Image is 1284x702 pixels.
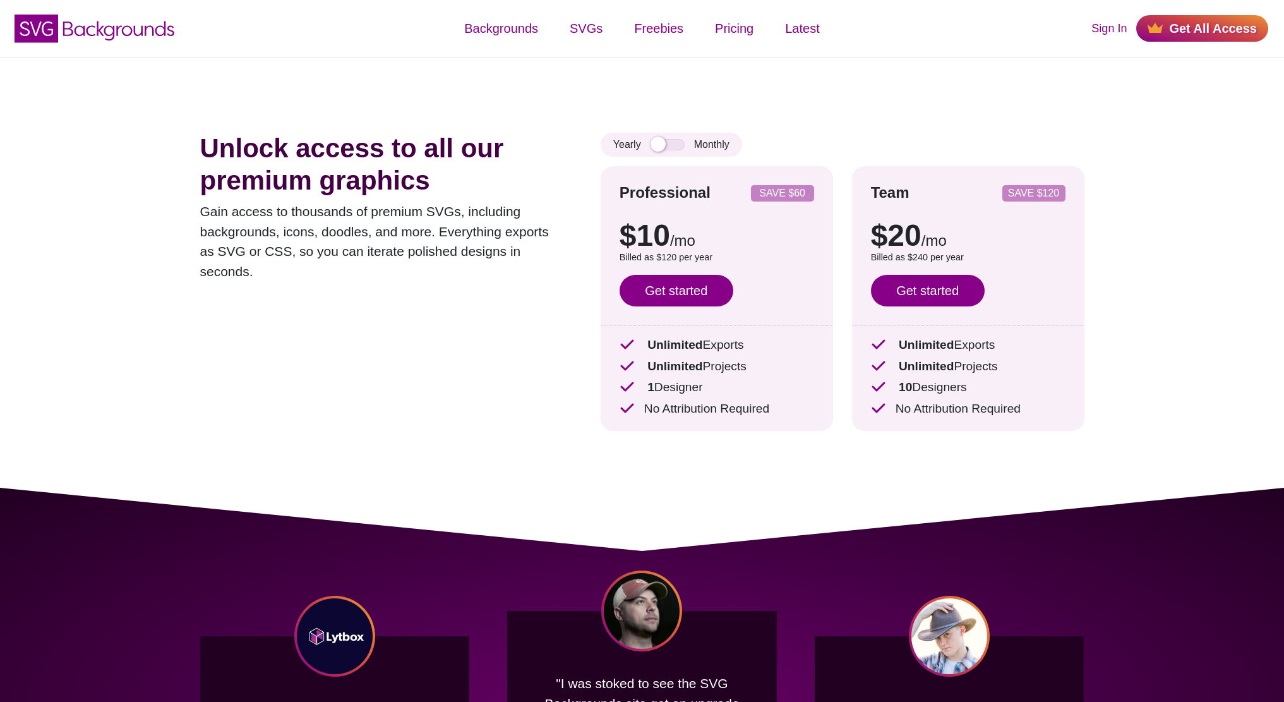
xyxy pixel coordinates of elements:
[871,275,985,306] a: Get started
[699,9,769,47] a: Pricing
[871,400,1065,418] p: No Attribution Required
[871,358,1065,376] p: Projects
[1091,20,1127,37] a: Sign In
[294,596,375,677] img: Lytbox Co logo
[921,232,947,249] span: /mo
[620,358,814,376] p: Projects
[871,251,1065,265] p: Billed as $240 per year
[620,251,814,265] p: Billed as $120 per year
[647,380,654,394] strong: 1
[899,338,954,351] strong: Unlimited
[871,336,1065,354] p: Exports
[871,184,909,201] strong: Team
[871,378,1065,397] p: Designers
[756,188,809,198] p: SAVE $60
[647,360,702,373] strong: Unlimited
[554,9,618,47] a: SVGs
[200,133,563,197] h1: Unlock access to all our premium graphics
[871,221,1065,251] p: $20
[769,9,835,47] a: Latest
[899,360,954,373] strong: Unlimited
[601,133,742,157] div: Yearly Monthly
[620,221,814,251] p: $10
[620,184,711,201] strong: Professional
[620,378,814,397] p: Designer
[620,400,814,418] p: No Attribution Required
[620,275,733,306] a: Get started
[647,338,702,351] strong: Unlimited
[909,596,990,677] img: Jarod Peachey headshot
[448,9,554,47] a: Backgrounds
[200,202,563,281] p: Gain access to thousands of premium SVGs, including backgrounds, icons, doodles, and more. Everyt...
[601,571,682,651] img: Chris Coyier headshot
[618,9,699,47] a: Freebies
[1007,188,1060,198] p: SAVE $120
[620,336,814,354] p: Exports
[1136,15,1268,42] a: Get All Access
[670,232,695,249] span: /mo
[899,380,912,394] strong: 10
